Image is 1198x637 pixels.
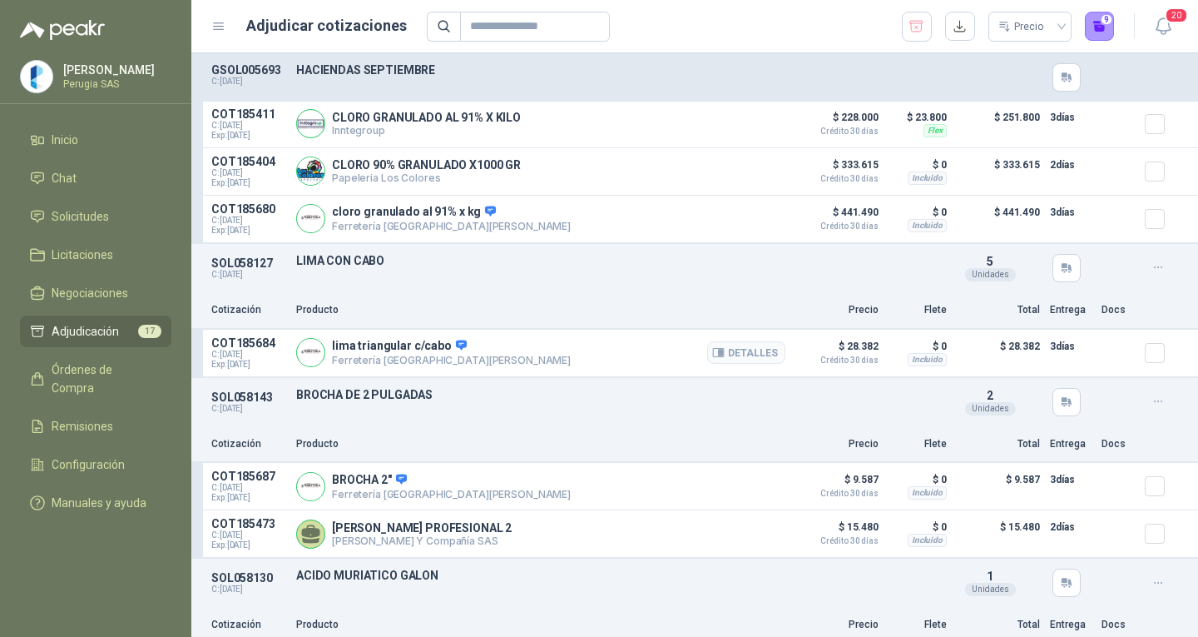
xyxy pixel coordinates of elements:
p: Docs [1101,617,1135,633]
p: Producto [296,436,785,452]
span: C: [DATE] [211,168,286,178]
span: Crédito 30 días [795,490,879,498]
span: 17 [138,325,161,338]
span: C: [DATE] [211,483,286,493]
div: Incluido [908,172,947,185]
p: $ 23.800 [889,107,947,127]
p: Producto [296,617,785,633]
p: Flete [889,436,947,452]
p: [PERSON_NAME] [63,64,167,76]
p: COT185404 [211,155,286,168]
span: Inicio [52,131,78,149]
p: COT185687 [211,470,286,483]
p: SOL058127 [211,256,286,270]
p: $ 333.615 [957,155,1040,188]
p: $ 228.000 [795,107,879,136]
p: COT185680 [211,202,286,216]
a: Órdenes de Compra [20,354,171,404]
div: Incluido [908,534,947,547]
p: Entrega [1050,302,1092,318]
span: 5 [987,255,993,268]
span: Manuales y ayuda [52,494,146,512]
span: Chat [52,169,77,187]
p: HACIENDAS SEPTIEMBRE [296,63,938,77]
span: 1 [987,570,993,583]
p: SOL058143 [211,391,286,404]
span: Adjudicación [52,322,119,341]
img: Company Logo [297,110,324,137]
p: 3 días [1050,107,1092,127]
a: Chat [20,162,171,194]
p: Precio [795,302,879,318]
p: $ 0 [889,202,947,222]
p: Total [957,617,1040,633]
div: Incluido [908,219,947,232]
p: SOL058130 [211,571,286,585]
p: 2 días [1050,155,1092,175]
p: $ 441.490 [957,202,1040,236]
span: Crédito 30 días [795,175,879,183]
p: BROCHA 2" [332,473,571,488]
div: Unidades [965,583,1016,596]
p: $ 28.382 [795,336,879,365]
span: C: [DATE] [211,350,286,360]
a: Negociaciones [20,277,171,309]
p: Cotización [211,436,286,452]
p: Ferretería [GEOGRAPHIC_DATA][PERSON_NAME] [332,354,571,366]
p: Inntegroup [332,124,521,137]
a: Remisiones [20,411,171,442]
span: Exp: [DATE] [211,131,286,141]
div: Incluido [908,486,947,500]
a: Licitaciones [20,239,171,271]
p: Producto [296,302,785,318]
p: Docs [1101,436,1135,452]
p: Total [957,302,1040,318]
p: Entrega [1050,436,1092,452]
p: Entrega [1050,617,1092,633]
p: COT185411 [211,107,286,121]
div: Unidades [965,268,1016,281]
p: ACIDO MURIATICO GALON [296,569,938,582]
span: Crédito 30 días [795,356,879,365]
p: Flete [889,617,947,633]
img: Company Logo [297,205,324,232]
p: Total [957,436,1040,452]
p: CLORO GRANULADO AL 91% X KILO [332,111,521,124]
span: C: [DATE] [211,216,286,226]
p: $ 333.615 [795,155,879,183]
button: 20 [1148,12,1178,42]
span: Configuración [52,455,125,474]
p: [PERSON_NAME] PROFESIONAL 2 [332,521,512,535]
p: LIMA CON CABO [296,254,938,267]
span: Remisiones [52,417,113,435]
img: Logo peakr [20,20,105,40]
p: 3 días [1050,336,1092,356]
p: $ 0 [889,155,947,175]
p: [PERSON_NAME] Y Compañía SAS [332,535,512,547]
p: Precio [795,436,879,452]
p: COT185684 [211,336,286,350]
span: Órdenes de Compra [52,361,156,397]
span: C: [DATE] [211,121,286,131]
div: Precio [998,14,1047,39]
p: Ferretería [GEOGRAPHIC_DATA][PERSON_NAME] [332,220,571,232]
p: Precio [795,617,879,633]
p: $ 9.587 [795,470,879,498]
a: Inicio [20,124,171,156]
img: Company Logo [21,61,52,92]
p: GSOL005693 [211,63,286,77]
div: Incluido [908,353,947,366]
div: Unidades [965,402,1016,416]
p: Perugia SAS [63,79,167,89]
p: 3 días [1050,470,1092,490]
a: Adjudicación17 [20,316,171,347]
p: C: [DATE] [211,585,286,595]
p: $ 251.800 [957,107,1040,141]
p: $ 28.382 [957,336,1040,370]
p: C: [DATE] [211,77,286,87]
span: Solicitudes [52,207,109,226]
span: Negociaciones [52,284,128,302]
span: C: [DATE] [211,530,286,540]
span: Exp: [DATE] [211,540,286,550]
img: Company Logo [297,473,324,500]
